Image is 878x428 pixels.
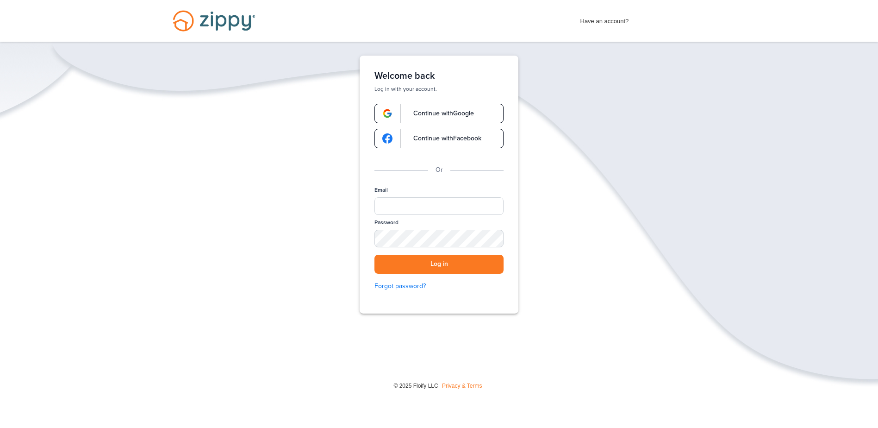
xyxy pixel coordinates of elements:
[374,129,504,148] a: google-logoContinue withFacebook
[374,197,504,215] input: Email
[442,383,482,389] a: Privacy & Terms
[374,70,504,82] h1: Welcome back
[374,219,399,227] label: Password
[580,12,629,26] span: Have an account?
[404,110,474,117] span: Continue with Google
[374,230,504,247] input: Password
[374,186,388,194] label: Email
[382,133,392,144] img: google-logo
[436,165,443,175] p: Or
[374,281,504,291] a: Forgot password?
[374,104,504,123] a: google-logoContinue withGoogle
[382,108,392,119] img: google-logo
[374,255,504,274] button: Log in
[393,383,438,389] span: © 2025 Floify LLC
[404,135,481,142] span: Continue with Facebook
[374,85,504,93] p: Log in with your account.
